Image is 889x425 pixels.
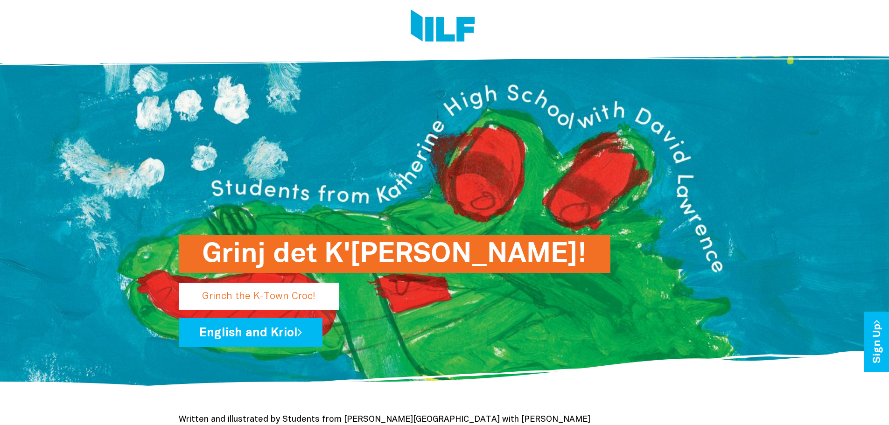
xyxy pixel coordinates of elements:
[179,318,322,347] a: English and Kriol
[202,235,587,273] h1: Grinj det K'[PERSON_NAME]!
[179,288,564,296] a: Grinj det K'[PERSON_NAME]!
[179,283,339,310] p: Grinch the K-Town Croc!
[179,416,590,424] span: Written and illustrated by Students from [PERSON_NAME][GEOGRAPHIC_DATA] with [PERSON_NAME]
[411,9,475,44] img: Logo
